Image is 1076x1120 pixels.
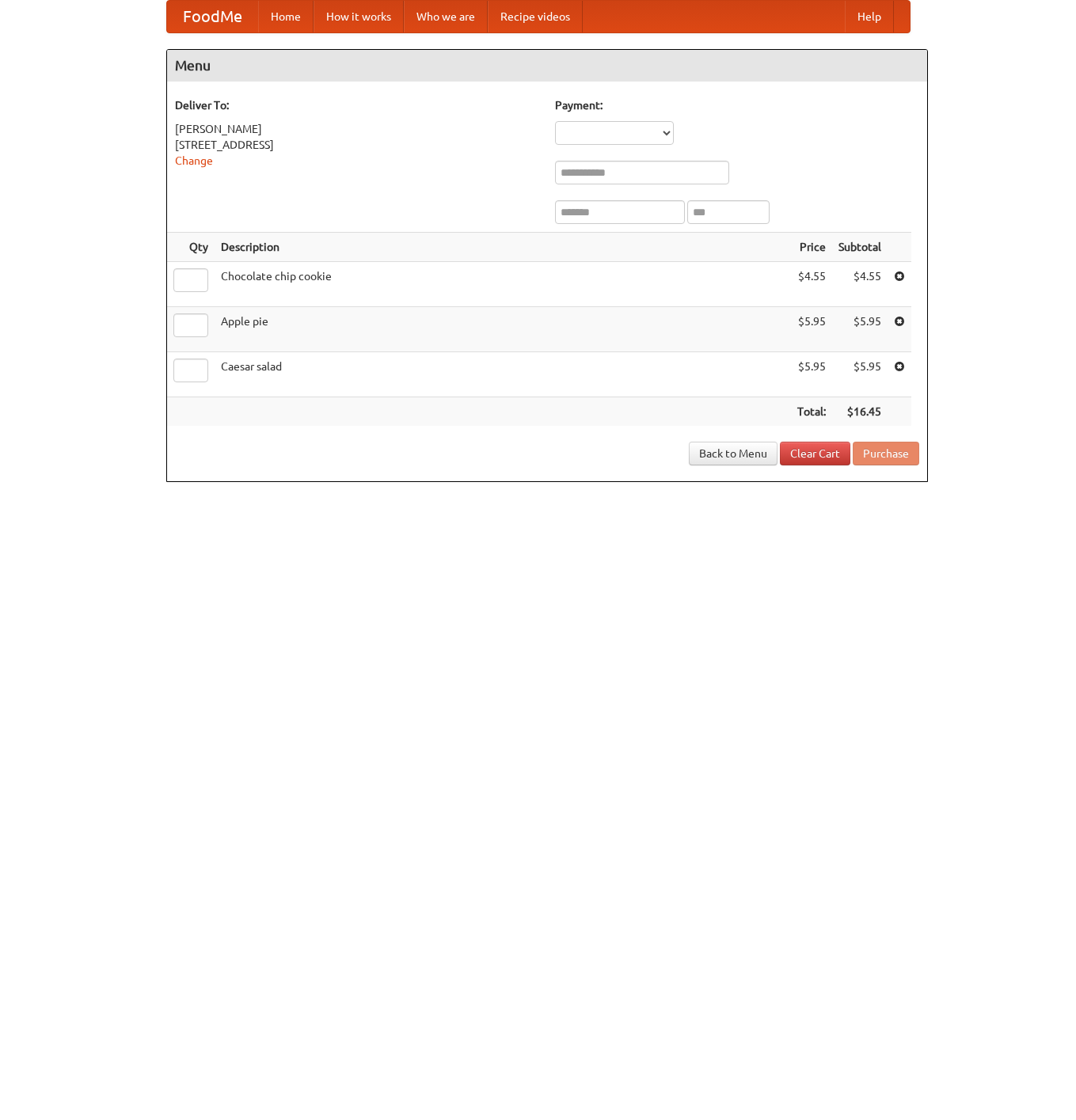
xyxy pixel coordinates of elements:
[832,307,888,352] td: $5.95
[555,97,919,113] h5: Payment:
[215,352,791,397] td: Caesar salad
[175,137,539,153] div: [STREET_ADDRESS]
[488,1,583,32] a: Recipe videos
[175,121,539,137] div: [PERSON_NAME]
[404,1,488,32] a: Who we are
[791,352,832,397] td: $5.95
[314,1,404,32] a: How it works
[791,307,832,352] td: $5.95
[689,442,778,465] a: Back to Menu
[167,1,258,32] a: FoodMe
[853,442,919,465] button: Purchase
[215,307,791,352] td: Apple pie
[175,154,213,167] a: Change
[832,352,888,397] td: $5.95
[215,262,791,307] td: Chocolate chip cookie
[175,97,539,113] h5: Deliver To:
[832,262,888,307] td: $4.55
[791,262,832,307] td: $4.55
[258,1,314,32] a: Home
[845,1,894,32] a: Help
[167,233,215,262] th: Qty
[832,397,888,427] th: $16.45
[791,397,832,427] th: Total:
[215,233,791,262] th: Description
[832,233,888,262] th: Subtotal
[780,442,850,465] a: Clear Cart
[791,233,832,262] th: Price
[167,50,927,82] h4: Menu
